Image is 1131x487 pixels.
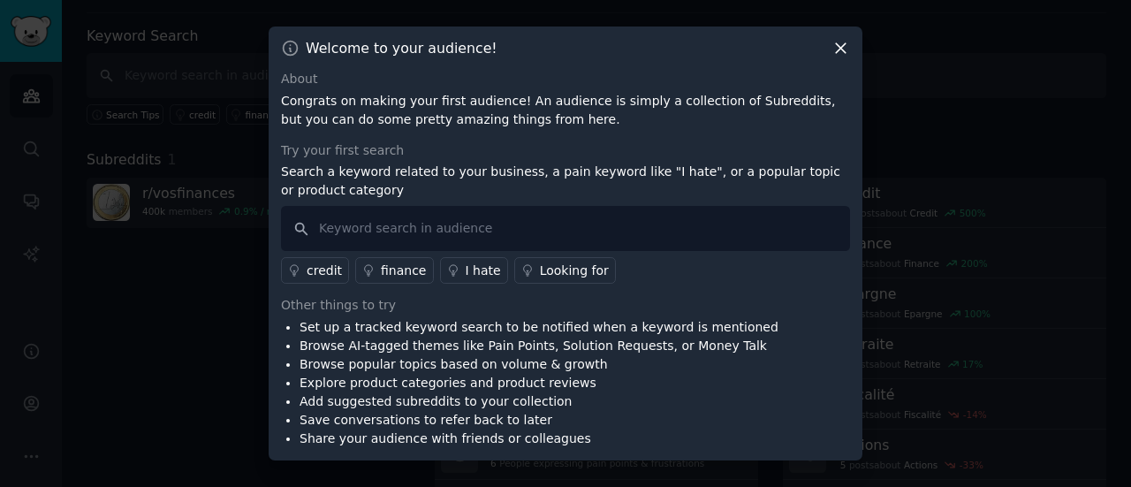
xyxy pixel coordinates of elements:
[440,257,508,284] a: I hate
[514,257,616,284] a: Looking for
[300,337,778,355] li: Browse AI-tagged themes like Pain Points, Solution Requests, or Money Talk
[300,430,778,448] li: Share your audience with friends or colleagues
[300,411,778,430] li: Save conversations to refer back to later
[281,141,850,160] div: Try your first search
[300,392,778,411] li: Add suggested subreddits to your collection
[381,262,426,280] div: finance
[281,257,349,284] a: credit
[281,92,850,129] p: Congrats on making your first audience! An audience is simply a collection of Subreddits, but you...
[281,70,850,88] div: About
[281,206,850,251] input: Keyword search in audience
[281,296,850,315] div: Other things to try
[355,257,433,284] a: finance
[307,262,342,280] div: credit
[281,163,850,200] p: Search a keyword related to your business, a pain keyword like "I hate", or a popular topic or pr...
[300,374,778,392] li: Explore product categories and product reviews
[540,262,609,280] div: Looking for
[466,262,501,280] div: I hate
[300,355,778,374] li: Browse popular topics based on volume & growth
[306,39,497,57] h3: Welcome to your audience!
[300,318,778,337] li: Set up a tracked keyword search to be notified when a keyword is mentioned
